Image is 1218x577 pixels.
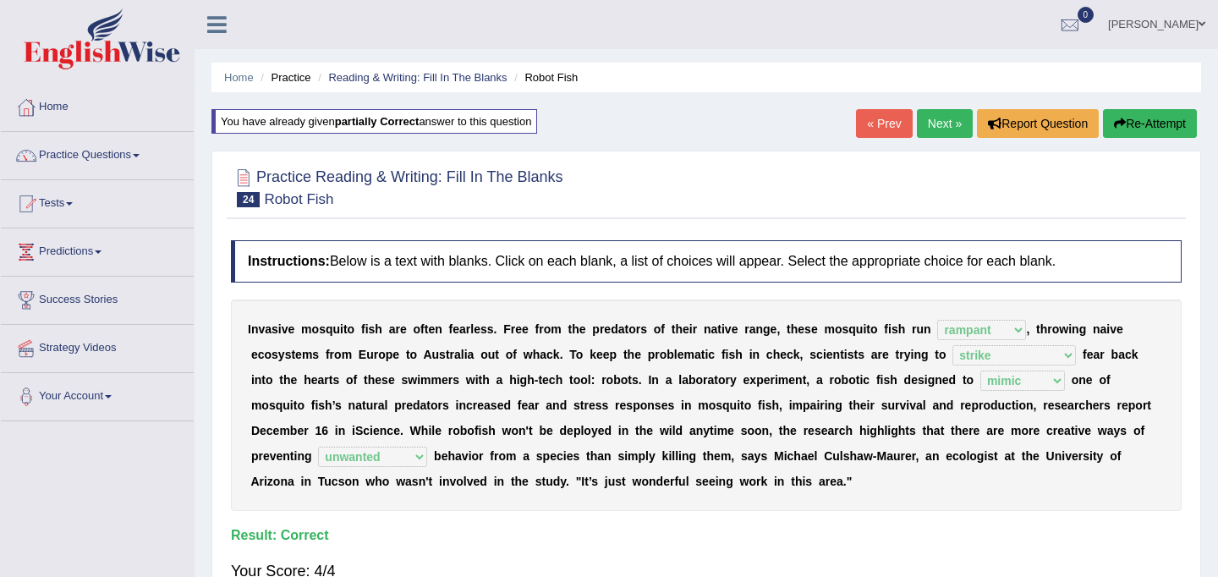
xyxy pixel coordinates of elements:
b: h [675,322,683,336]
b: o [312,322,320,336]
a: Strategy Videos [1,325,194,367]
b: n [753,348,760,361]
b: k [553,348,560,361]
b: s [319,322,326,336]
b: s [480,322,487,336]
b: n [755,322,763,336]
a: Reading & Writing: Fill In The Blanks [328,71,507,84]
b: . [560,348,563,361]
b: i [340,322,343,336]
b: s [312,348,319,361]
b: q [848,322,856,336]
b: i [863,322,866,336]
b: r [744,322,749,336]
b: t [853,348,858,361]
b: e [678,348,684,361]
b: t [1036,322,1040,336]
b: e [1116,322,1123,336]
b: s [487,322,494,336]
b: r [601,373,606,387]
b: r [466,322,470,336]
b: i [705,348,708,361]
b: a [454,348,461,361]
b: o [939,348,946,361]
b: r [330,348,334,361]
b: o [1052,322,1060,336]
b: t [717,322,721,336]
b: n [1093,322,1100,336]
b: e [388,373,395,387]
b: e [811,322,818,336]
b: F [503,322,511,336]
b: b [1111,348,1119,361]
b: , [776,322,780,336]
b: c [549,373,556,387]
b: a [1094,348,1100,361]
b: o [348,322,355,336]
b: a [708,373,715,387]
b: e [295,348,302,361]
b: t [866,322,870,336]
b: h [375,322,382,336]
b: m [551,322,561,336]
b: o [334,348,342,361]
b: g [1079,322,1087,336]
b: h [533,348,540,361]
b: c [1125,348,1132,361]
b: s [369,322,376,336]
b: a [711,322,718,336]
b: e [603,348,610,361]
b: partially correct [335,115,420,128]
b: o [580,373,588,387]
b: r [1100,348,1104,361]
b: e [291,373,298,387]
b: o [480,348,488,361]
b: e [579,322,586,336]
b: t [568,322,573,336]
b: I [248,322,251,336]
b: g [520,373,528,387]
b: b [613,373,621,387]
b: o [576,348,584,361]
b: f [326,348,330,361]
b: t [787,322,791,336]
b: f [721,348,726,361]
b: i [417,373,420,387]
b: e [375,373,381,387]
b: : [591,373,595,387]
b: t [425,322,429,336]
b: t [628,373,632,387]
b: k [1132,348,1138,361]
b: i [726,348,729,361]
b: o [573,373,581,387]
div: You have already given answer to this question [211,109,537,134]
b: s [439,348,446,361]
b: u [916,322,924,336]
b: y [278,348,285,361]
b: n [924,322,931,336]
b: i [464,348,468,361]
span: 24 [237,192,260,207]
b: r [511,322,515,336]
b: s [453,373,459,387]
b: m [302,348,312,361]
b: , [800,348,804,361]
b: m [824,322,834,336]
b: r [395,322,399,336]
b: f [661,322,665,336]
span: 0 [1078,7,1095,23]
b: u [488,348,496,361]
b: h [304,373,311,387]
b: r [448,373,453,387]
b: t [446,348,450,361]
b: a [540,348,546,361]
b: d [611,322,618,336]
b: e [596,348,603,361]
b: f [535,322,540,336]
b: o [695,373,703,387]
b: m [420,373,431,387]
button: Re-Attempt [1103,109,1197,138]
b: a [389,322,396,336]
b: t [714,373,718,387]
b: r [912,322,916,336]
